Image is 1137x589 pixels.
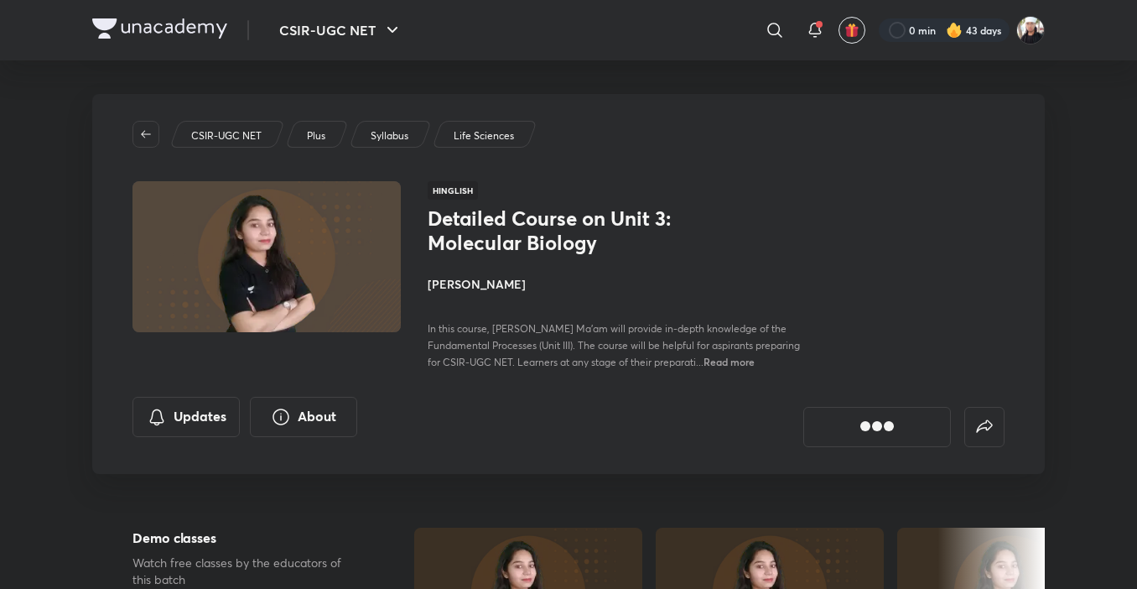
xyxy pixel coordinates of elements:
h4: [PERSON_NAME] [428,275,803,293]
p: Watch free classes by the educators of this batch [132,555,361,588]
img: Shivam [1016,16,1045,44]
button: false [964,407,1005,447]
h1: Detailed Course on Unit 3: Molecular Biology [428,206,702,255]
p: Syllabus [371,128,408,143]
p: Plus [307,128,325,143]
button: avatar [838,17,865,44]
h5: Demo classes [132,528,361,548]
a: Plus [304,128,329,143]
button: [object Object] [803,407,951,447]
img: streak [946,22,963,39]
img: Company Logo [92,18,227,39]
a: Company Logo [92,18,227,43]
p: Life Sciences [454,128,514,143]
img: Thumbnail [130,180,403,334]
a: CSIR-UGC NET [189,128,265,143]
img: avatar [844,23,859,38]
p: CSIR-UGC NET [191,128,262,143]
a: Syllabus [368,128,412,143]
span: Hinglish [428,181,478,200]
button: About [250,397,357,437]
button: Updates [132,397,240,437]
a: Life Sciences [451,128,517,143]
span: In this course, [PERSON_NAME] Ma'am will provide in-depth knowledge of the Fundamental Processes ... [428,322,800,368]
span: Read more [703,355,755,368]
button: CSIR-UGC NET [269,13,413,47]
